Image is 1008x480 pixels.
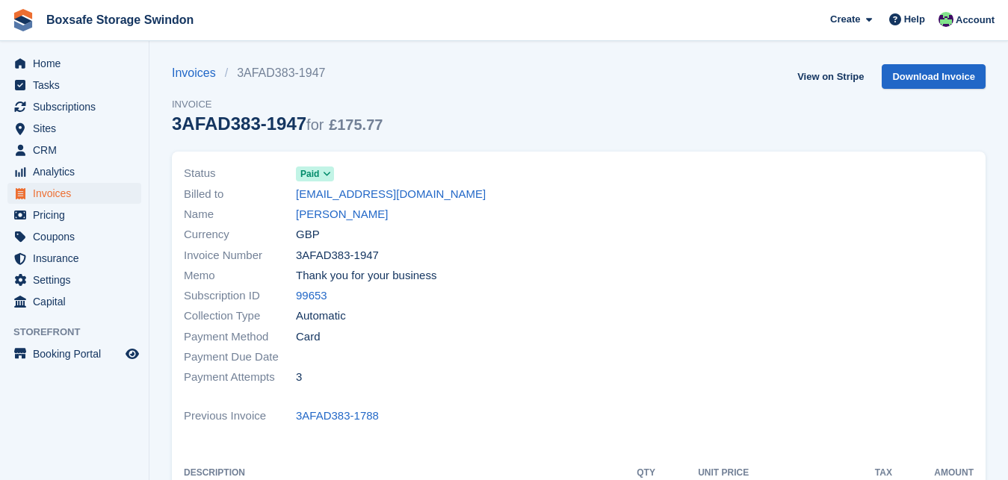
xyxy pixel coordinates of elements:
span: Subscriptions [33,96,123,117]
span: £175.77 [329,116,383,133]
a: menu [7,291,141,312]
a: menu [7,343,141,364]
span: Pricing [33,205,123,225]
span: Payment Due Date [184,349,296,366]
span: Currency [184,226,296,243]
span: Sites [33,118,123,139]
a: Boxsafe Storage Swindon [40,7,200,32]
a: menu [7,53,141,74]
span: Home [33,53,123,74]
nav: breadcrumbs [172,64,383,82]
img: stora-icon-8386f47178a22dfd0bd8f6a31ec36ba5ce8667c1dd55bd0f319d3a0aa187defe.svg [12,9,34,31]
span: Status [184,165,296,182]
span: Paid [300,167,319,181]
span: Booking Portal [33,343,123,364]
span: Invoices [33,183,123,204]
a: menu [7,75,141,96]
a: View on Stripe [791,64,870,89]
a: [EMAIL_ADDRESS][DOMAIN_NAME] [296,186,486,203]
span: Payment Attempts [184,369,296,386]
span: Account [956,13,995,28]
span: CRM [33,140,123,160]
a: Preview store [123,345,141,363]
span: Previous Invoice [184,408,296,425]
div: 3AFAD383-1947 [172,113,383,134]
a: menu [7,161,141,182]
a: menu [7,183,141,204]
a: Paid [296,165,334,182]
span: Invoice Number [184,247,296,264]
a: [PERSON_NAME] [296,206,388,223]
span: Payment Method [184,328,296,346]
span: Thank you for your business [296,267,436,284]
a: menu [7,205,141,225]
span: Coupons [33,226,123,247]
span: Storefront [13,325,149,340]
span: Help [904,12,925,27]
span: Memo [184,267,296,284]
span: Card [296,328,321,346]
a: Download Invoice [882,64,986,89]
a: menu [7,269,141,290]
span: Create [830,12,860,27]
span: Billed to [184,186,296,203]
span: Analytics [33,161,123,182]
a: menu [7,226,141,247]
span: 3 [296,369,302,386]
a: menu [7,140,141,160]
span: for [306,116,324,133]
a: menu [7,96,141,117]
span: Collection Type [184,308,296,325]
img: Kim Virabi [939,12,953,27]
span: Insurance [33,248,123,269]
a: Invoices [172,64,225,82]
a: 3AFAD383-1788 [296,408,379,425]
a: 99653 [296,287,327,305]
a: menu [7,118,141,139]
span: Tasks [33,75,123,96]
span: 3AFAD383-1947 [296,247,379,264]
span: Settings [33,269,123,290]
span: Subscription ID [184,287,296,305]
a: menu [7,248,141,269]
span: Invoice [172,97,383,112]
span: Automatic [296,308,346,325]
span: Capital [33,291,123,312]
span: Name [184,206,296,223]
span: GBP [296,226,320,243]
